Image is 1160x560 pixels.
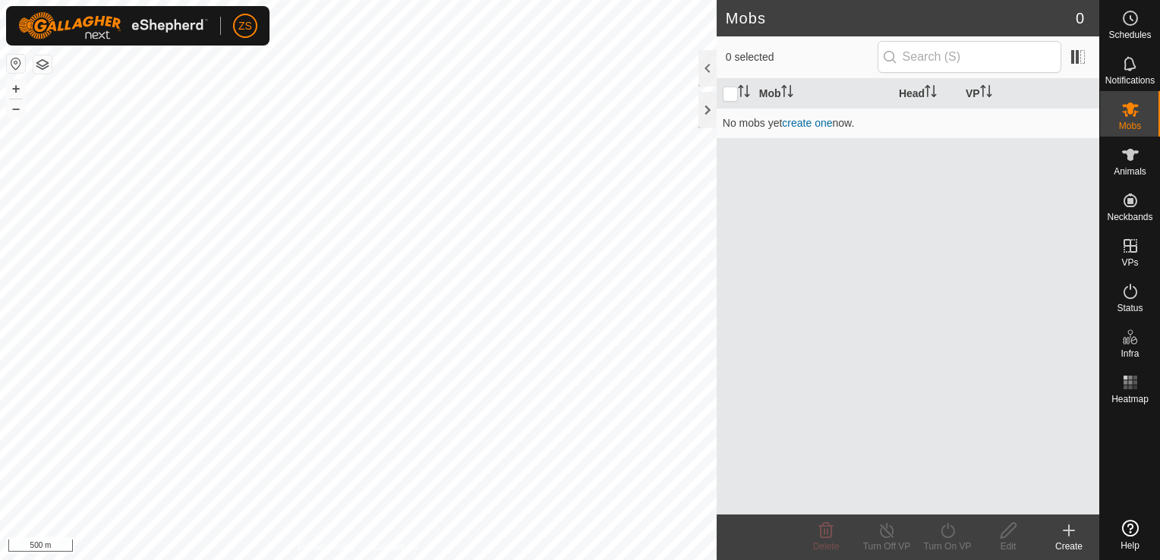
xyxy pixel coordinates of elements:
th: Mob [753,79,893,109]
span: Status [1117,304,1143,313]
td: No mobs yet now. [717,108,1099,138]
h2: Mobs [726,9,1076,27]
a: Privacy Policy [298,540,355,554]
span: ZS [238,18,252,34]
a: Help [1100,514,1160,556]
div: Create [1039,540,1099,553]
button: + [7,80,25,98]
input: Search (S) [878,41,1061,73]
span: Mobs [1119,121,1141,131]
span: Notifications [1105,76,1155,85]
a: Contact Us [374,540,418,554]
span: Neckbands [1107,212,1152,222]
p-sorticon: Activate to sort [980,87,992,99]
button: Map Layers [33,55,52,74]
span: Schedules [1108,30,1151,39]
p-sorticon: Activate to sort [925,87,937,99]
a: create one [782,117,832,129]
p-sorticon: Activate to sort [781,87,793,99]
div: Edit [978,540,1039,553]
span: Heatmap [1111,395,1149,404]
button: – [7,99,25,118]
span: Delete [813,541,840,552]
span: Help [1121,541,1140,550]
th: VP [960,79,1099,109]
span: 0 [1076,7,1084,30]
span: Animals [1114,167,1146,176]
span: Infra [1121,349,1139,358]
span: 0 selected [726,49,878,65]
div: Turn On VP [917,540,978,553]
button: Reset Map [7,55,25,73]
img: Gallagher Logo [18,12,208,39]
span: VPs [1121,258,1138,267]
div: Turn Off VP [856,540,917,553]
th: Head [893,79,960,109]
p-sorticon: Activate to sort [738,87,750,99]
